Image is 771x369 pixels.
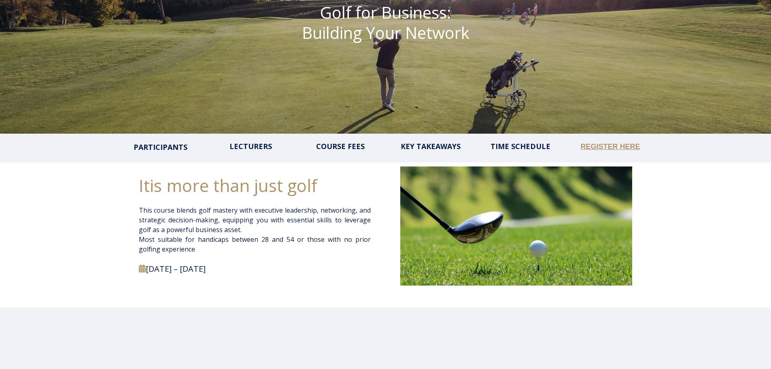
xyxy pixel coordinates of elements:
span: is more than just golf [150,174,317,197]
h2: [DATE] – [DATE] [139,264,363,275]
a: LECTURERS [229,141,272,151]
a: REGISTER HERE [580,143,640,151]
img: golf-3685616_1280 [400,166,633,286]
a: PARTICIPANTS [134,141,187,152]
h1: Golf for Business: Building Your Network [236,2,535,43]
a: TIME SCHEDULE [491,141,550,151]
p: This course blends golf mastery with executive leadership, networking, and strategic decision-mak... [139,205,371,254]
a: KEY TAKEAWAYS [401,141,461,151]
span: It [139,174,150,197]
a: COURSE FEES [316,141,365,151]
span: PARTICIPANTS [134,142,187,152]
